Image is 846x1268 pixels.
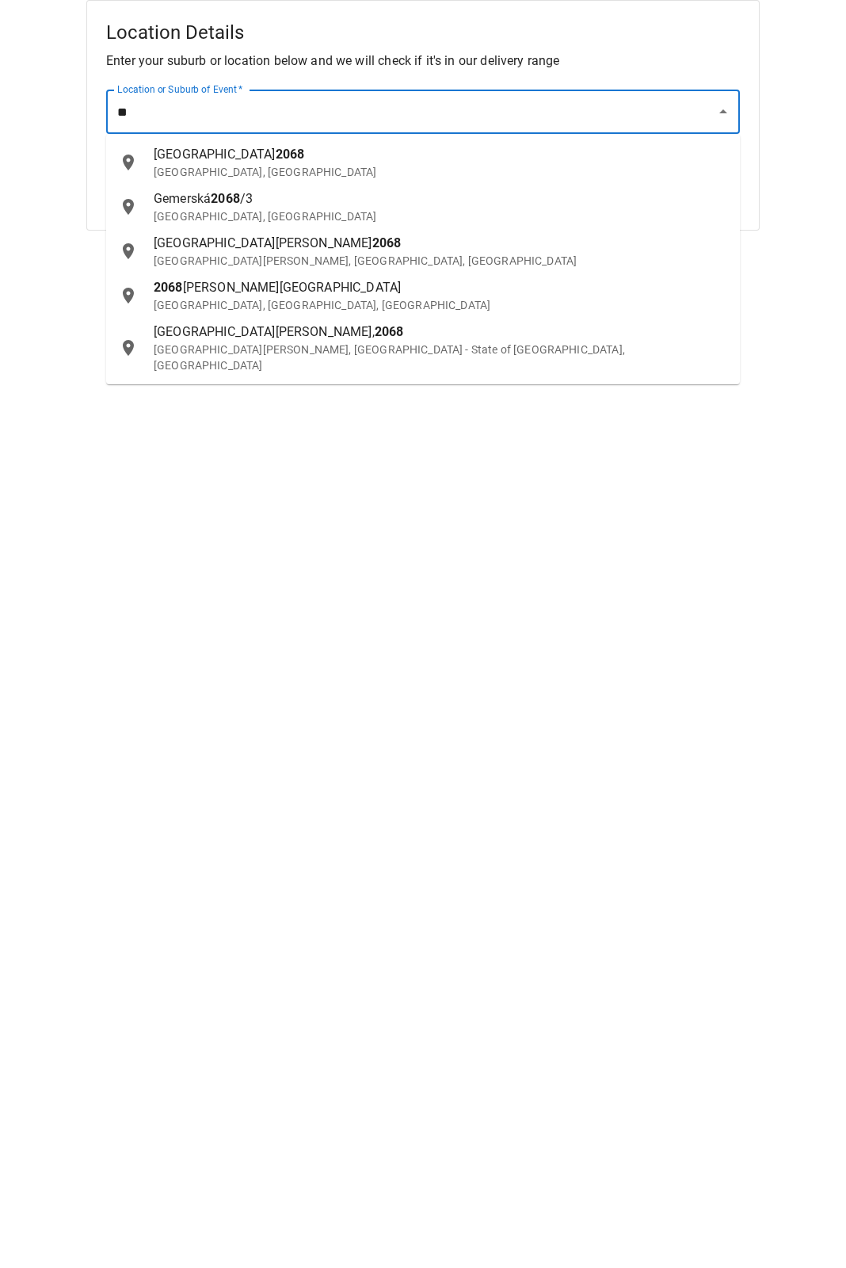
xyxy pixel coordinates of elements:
span: Gemerská [154,191,211,206]
span: [GEOGRAPHIC_DATA][PERSON_NAME], [154,324,375,339]
span: 2068 [375,324,404,339]
p: [GEOGRAPHIC_DATA][PERSON_NAME], [GEOGRAPHIC_DATA] - State of [GEOGRAPHIC_DATA], [GEOGRAPHIC_DATA] [154,342,727,373]
p: [GEOGRAPHIC_DATA], [GEOGRAPHIC_DATA] [154,208,727,224]
span: 2068 [276,147,305,162]
span: [GEOGRAPHIC_DATA] [154,147,276,162]
p: Enter your suburb or location below and we will check if it's in our delivery range [106,52,740,71]
span: /3 [240,191,253,206]
label: Location or Suburb of Event [117,82,243,96]
p: [GEOGRAPHIC_DATA], [GEOGRAPHIC_DATA] [154,164,727,180]
p: [GEOGRAPHIC_DATA], [GEOGRAPHIC_DATA], [GEOGRAPHIC_DATA] [154,297,727,313]
span: [GEOGRAPHIC_DATA][PERSON_NAME] [154,235,372,250]
h5: Location Details [106,20,740,45]
span: 2068 [372,235,402,250]
p: [GEOGRAPHIC_DATA][PERSON_NAME], [GEOGRAPHIC_DATA], [GEOGRAPHIC_DATA] [154,253,727,269]
button: Close [712,101,734,123]
span: [PERSON_NAME][GEOGRAPHIC_DATA] [183,280,402,295]
span: 2068 [211,191,240,206]
span: 2068 [154,280,183,295]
